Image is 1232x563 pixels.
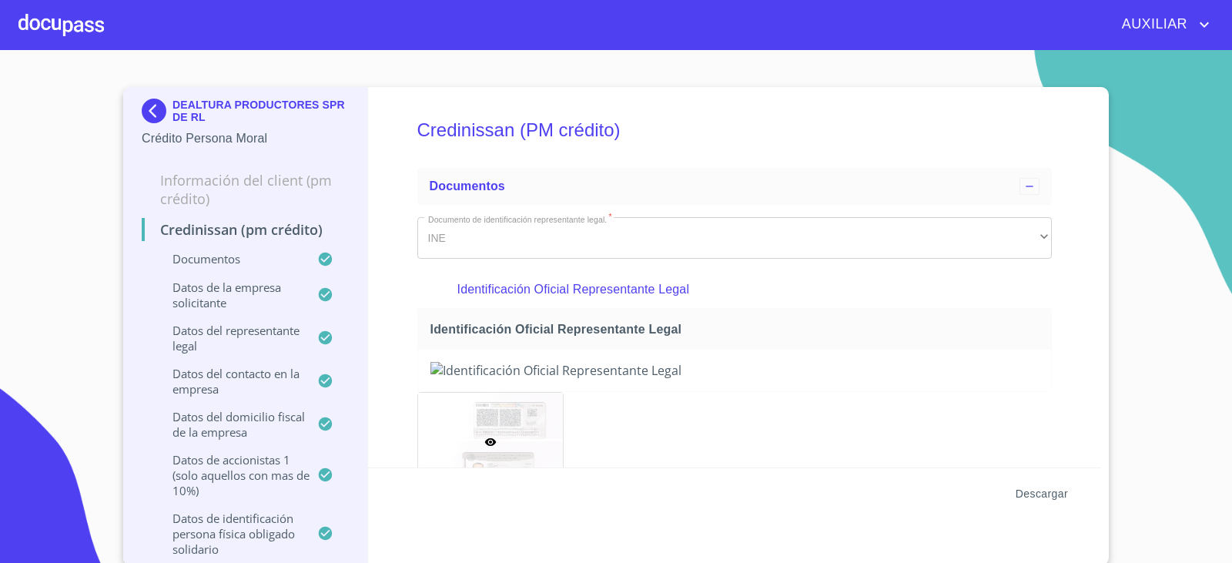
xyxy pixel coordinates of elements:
[417,217,1053,259] div: INE
[430,362,1039,379] img: Identificación Oficial Representante Legal
[142,280,317,310] p: Datos de la empresa solicitante
[142,99,172,123] img: Docupass spot blue
[1016,484,1068,504] span: Descargar
[142,220,349,239] p: Credinissan (PM crédito)
[457,280,1012,299] p: Identificación Oficial Representante Legal
[430,321,1046,337] span: Identificación Oficial Representante Legal
[142,251,317,266] p: Documentos
[1110,12,1195,37] span: AUXILIAR
[142,511,317,557] p: Datos de Identificación Persona Física Obligado Solidario
[142,129,349,148] p: Crédito Persona Moral
[142,452,317,498] p: Datos de accionistas 1 (solo aquellos con mas de 10%)
[1009,480,1074,508] button: Descargar
[142,171,349,208] p: Información del Client (PM crédito)
[142,409,317,440] p: Datos del domicilio fiscal de la empresa
[1110,12,1214,37] button: account of current user
[142,366,317,397] p: Datos del contacto en la empresa
[172,99,349,123] p: DEALTURA PRODUCTORES SPR DE RL
[417,99,1053,162] h5: Credinissan (PM crédito)
[417,168,1053,205] div: Documentos
[142,323,317,354] p: Datos del representante legal
[142,99,349,129] div: DEALTURA PRODUCTORES SPR DE RL
[430,179,505,193] span: Documentos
